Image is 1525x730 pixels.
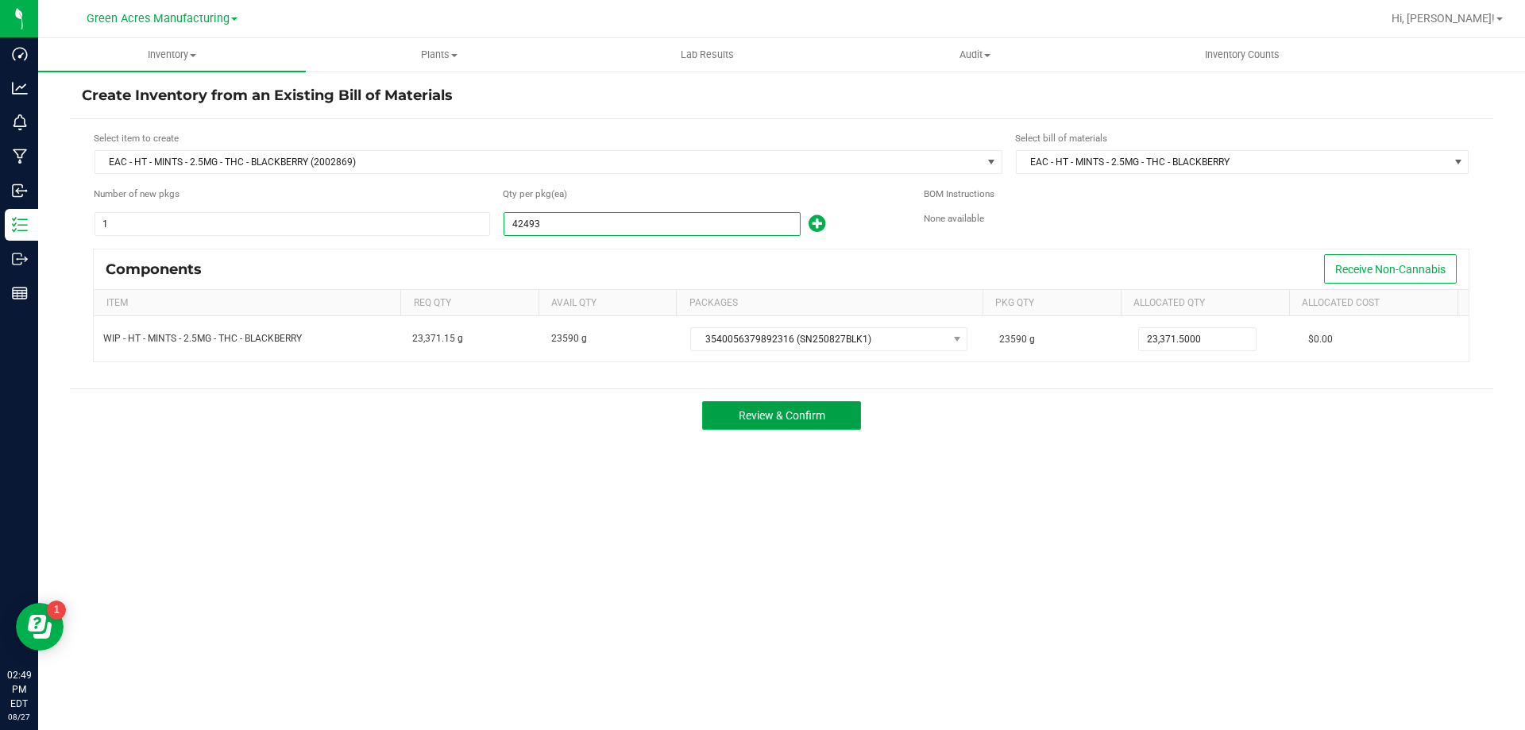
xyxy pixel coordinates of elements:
[924,213,984,224] span: None available
[702,401,861,430] button: Review & Confirm
[841,38,1109,71] a: Audit
[801,222,825,233] span: Add new output
[306,38,573,71] a: Plants
[87,12,230,25] span: Green Acres Manufacturing
[1121,290,1289,317] th: Allocated Qty
[659,48,755,62] span: Lab Results
[95,151,982,173] span: EAC - HT - MINTS - 2.5MG - THC - BLACKBERRY (2002869)
[47,601,66,620] iframe: Resource center unread badge
[1308,334,1333,345] span: $0.00
[1183,48,1301,62] span: Inventory Counts
[12,46,28,62] inline-svg: Dashboard
[676,290,983,317] th: Packages
[1289,290,1457,317] th: Allocated Cost
[7,668,31,711] p: 02:49 PM EDT
[1392,12,1495,25] span: Hi, [PERSON_NAME]!
[7,711,31,723] p: 08/27
[400,290,539,317] th: Req Qty
[1109,38,1376,71] a: Inventory Counts
[1335,263,1446,276] span: Receive Non-Cannabis
[103,333,302,344] span: WIP - HT - MINTS - 2.5MG - THC - BLACKBERRY
[983,290,1121,317] th: Pkg Qty
[106,261,214,278] div: Components
[1324,254,1457,284] button: Receive Non-Cannabis
[82,86,1481,106] h4: Create Inventory from an Existing Bill of Materials
[38,48,306,62] span: Inventory
[94,290,400,317] th: Item
[1017,151,1449,173] span: EAC - HT - MINTS - 2.5MG - THC - BLACKBERRY
[12,285,28,301] inline-svg: Reports
[1015,133,1107,144] span: Select bill of materials
[739,409,825,422] span: Review & Confirm
[573,38,841,71] a: Lab Results
[842,48,1108,62] span: Audit
[12,80,28,96] inline-svg: Analytics
[999,334,1035,345] span: 23590 g
[94,133,179,144] span: Select item to create
[12,183,28,199] inline-svg: Inbound
[94,187,180,202] span: Number of new packages to create
[412,333,463,344] span: 23,371.15 g
[503,187,551,202] span: Quantity per package (ea)
[12,217,28,233] inline-svg: Inventory
[924,188,994,199] span: BOM Instructions
[539,290,677,317] th: Avail Qty
[12,114,28,130] inline-svg: Monitoring
[38,38,306,71] a: Inventory
[12,251,28,267] inline-svg: Outbound
[16,603,64,651] iframe: Resource center
[691,328,947,350] span: 3540056379892316 (SN250827BLK1)
[551,187,566,202] span: (ea)
[307,48,573,62] span: Plants
[551,333,587,344] span: 23590 g
[12,149,28,164] inline-svg: Manufacturing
